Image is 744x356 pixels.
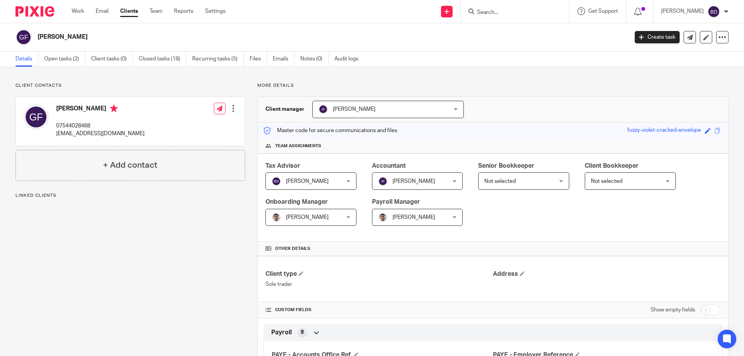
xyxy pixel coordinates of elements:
[265,199,328,205] span: Onboarding Manager
[103,159,157,171] h4: + Add contact
[635,31,680,43] a: Create task
[15,6,54,17] img: Pixie
[96,7,108,15] a: Email
[265,307,493,313] h4: CUSTOM FIELDS
[393,215,435,220] span: [PERSON_NAME]
[588,9,618,14] span: Get Support
[44,52,85,67] a: Open tasks (2)
[72,7,84,15] a: Work
[150,7,162,15] a: Team
[319,105,328,114] img: svg%3E
[627,126,701,135] div: fuzzy-violet-cracked-envelope
[476,9,546,16] input: Search
[265,280,493,288] p: Sole trader
[56,130,145,138] p: [EMAIL_ADDRESS][DOMAIN_NAME]
[56,122,145,130] p: 07544028468
[91,52,133,67] a: Client tasks (0)
[56,105,145,114] h4: [PERSON_NAME]
[484,179,516,184] span: Not selected
[333,107,375,112] span: [PERSON_NAME]
[591,179,622,184] span: Not selected
[273,52,294,67] a: Emails
[263,127,397,134] p: Master code for secure communications and files
[110,105,118,112] i: Primary
[15,52,38,67] a: Details
[15,29,32,45] img: svg%3E
[300,52,329,67] a: Notes (0)
[250,52,267,67] a: Files
[478,163,534,169] span: Senior Bookkeeper
[372,199,420,205] span: Payroll Manager
[15,83,245,89] p: Client contacts
[286,215,329,220] span: [PERSON_NAME]
[275,143,321,149] span: Team assignments
[265,105,305,113] h3: Client manager
[139,52,186,67] a: Closed tasks (18)
[393,179,435,184] span: [PERSON_NAME]
[174,7,193,15] a: Reports
[257,83,728,89] p: More details
[205,7,226,15] a: Settings
[120,7,138,15] a: Clients
[708,5,720,18] img: svg%3E
[192,52,244,67] a: Recurring tasks (5)
[15,193,245,199] p: Linked clients
[378,213,387,222] img: PXL_20240409_141816916.jpg
[271,328,292,337] span: Payroll
[372,163,406,169] span: Accountant
[38,33,506,41] h2: [PERSON_NAME]
[24,105,48,129] img: svg%3E
[585,163,639,169] span: Client Bookkeeper
[272,213,281,222] img: PXL_20240409_141816916.jpg
[265,270,493,278] h4: Client type
[334,52,364,67] a: Audit logs
[275,246,310,252] span: Other details
[378,177,387,186] img: svg%3E
[493,270,720,278] h4: Address
[272,177,281,186] img: svg%3E
[661,7,704,15] p: [PERSON_NAME]
[301,328,304,336] span: 9
[651,306,695,314] label: Show empty fields
[265,163,300,169] span: Tax Advisor
[286,179,329,184] span: [PERSON_NAME]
